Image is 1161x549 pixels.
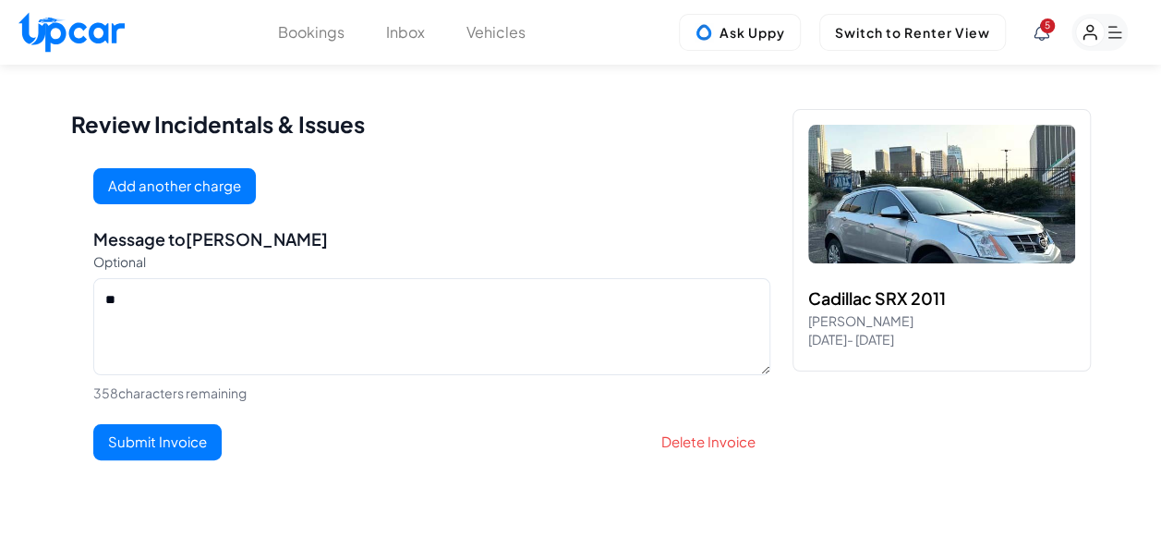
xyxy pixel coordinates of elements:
button: Vehicles [466,21,526,43]
div: View Notifications [1034,24,1049,41]
img: Uppy [695,23,713,42]
h3: Cadillac SRX 2011 [808,286,1075,311]
img: Upcar Logo [18,12,125,52]
button: Delete Invoice [647,424,770,460]
img: Tesla Model 3 [808,125,1075,263]
p: [DATE] - [DATE] [808,330,1075,348]
button: Switch to Renter View [819,14,1006,51]
button: Ask Uppy [679,14,801,51]
button: Add another charge [93,168,256,204]
p: 358 characters remaining [93,384,770,402]
h1: Review Incidentals & Issues [71,109,792,139]
p: [PERSON_NAME] [808,311,1075,330]
button: Inbox [386,21,425,43]
button: Submit Invoice [93,424,222,460]
h2: Message to [PERSON_NAME] [93,226,770,252]
p: Optional [93,252,770,271]
span: You have new notifications [1040,18,1055,33]
button: Bookings [278,21,345,43]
